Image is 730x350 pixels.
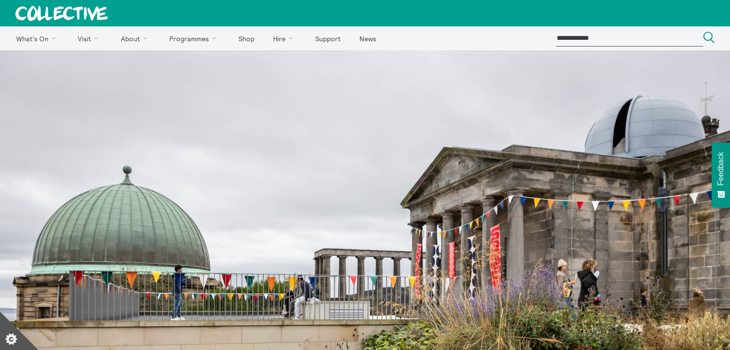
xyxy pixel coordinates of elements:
a: About [112,26,159,50]
button: Feedback - Show survey [712,142,730,208]
a: Programmes [161,26,228,50]
a: Shop [230,26,263,50]
a: News [351,26,384,50]
a: Hire [265,26,305,50]
span: Feedback [717,152,725,186]
a: Visit [70,26,111,50]
a: Support [307,26,349,50]
a: What's On [8,26,68,50]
